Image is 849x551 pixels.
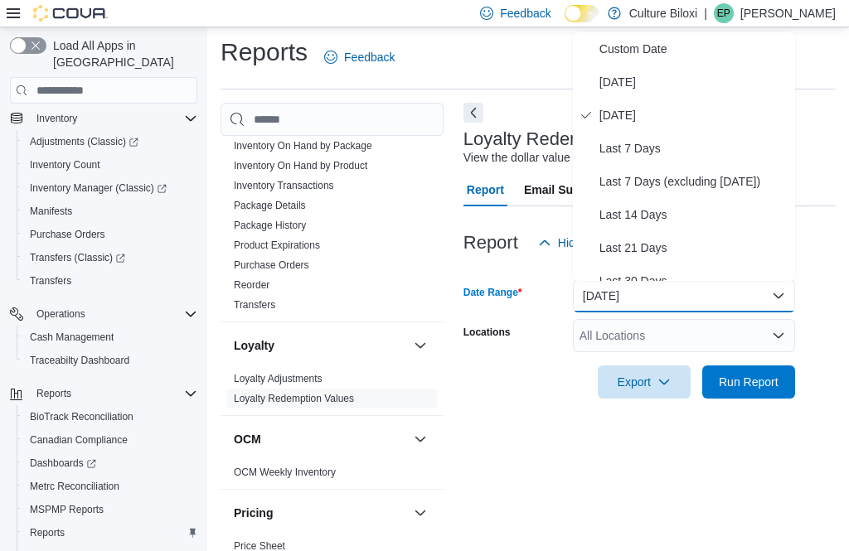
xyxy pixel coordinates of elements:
button: Pricing [410,503,430,523]
span: Traceabilty Dashboard [23,350,197,370]
a: Package Details [234,200,306,211]
span: Dashboards [30,457,96,470]
span: Dashboards [23,453,197,473]
a: Manifests [23,201,79,221]
a: Purchase Orders [23,225,112,244]
div: View the dollar value redeemed from loyalty transactions. [463,149,758,167]
span: Feedback [500,5,551,22]
a: Inventory On Hand by Product [234,160,367,172]
span: Inventory Manager (Classic) [23,178,197,198]
span: Metrc Reconciliation [30,480,119,493]
div: OCM [221,462,444,489]
span: [DATE] [599,105,788,125]
h3: Report [463,233,518,253]
span: Transfers [23,271,197,291]
span: Reports [30,384,197,404]
button: Operations [3,302,204,326]
button: Hide Parameters [531,226,652,259]
button: Transfers [17,269,204,292]
div: Select listbox [573,32,795,281]
h1: Reports [221,36,308,69]
a: Canadian Compliance [23,430,134,450]
a: Loyalty Adjustments [234,373,323,384]
p: Culture Biloxi [629,3,697,23]
span: Last 7 Days [599,138,788,158]
span: EP [717,3,730,23]
span: Operations [36,307,85,321]
button: Inventory Count [17,153,204,176]
span: Report [467,173,504,206]
button: Traceabilty Dashboard [17,349,204,372]
button: Open list of options [772,329,785,342]
span: Canadian Compliance [23,430,197,450]
button: Pricing [234,505,407,521]
a: Adjustments (Classic) [23,132,145,152]
button: BioTrack Reconciliation [17,405,204,428]
span: Inventory Manager (Classic) [30,181,167,195]
a: Adjustments (Classic) [17,130,204,153]
h3: Loyalty Redemption Values [463,129,684,149]
a: Inventory On Hand by Package [234,140,372,152]
div: Loyalty [221,369,444,415]
h3: Loyalty [234,337,274,354]
button: Metrc Reconciliation [17,475,204,498]
button: Cash Management [17,326,204,349]
span: Inventory Count [30,158,100,172]
span: Adjustments (Classic) [23,132,197,152]
span: Transfers (Classic) [23,248,197,268]
button: Purchase Orders [17,223,204,246]
button: Loyalty [234,337,407,354]
span: Last 21 Days [599,238,788,258]
a: Feedback [318,41,401,74]
span: Custom Date [599,39,788,59]
button: OCM [410,429,430,449]
input: Dark Mode [565,5,599,22]
span: Cash Management [30,331,114,344]
a: Transfers [23,271,78,291]
span: Manifests [30,205,72,218]
a: Inventory Manager (Classic) [17,176,204,200]
a: Inventory Manager (Classic) [23,178,173,198]
span: Inventory [36,112,77,125]
a: Purchase Orders [234,259,309,271]
span: Inventory Count [23,155,197,175]
span: Last 30 Days [599,271,788,291]
label: Date Range [463,286,522,299]
button: Reports [30,384,78,404]
button: Operations [30,304,92,324]
h3: OCM [234,431,261,447]
img: Cova [33,5,108,22]
span: Transfers (Classic) [30,251,125,264]
a: Transfers [234,299,275,311]
span: Email Subscription [524,173,629,206]
div: Enid Poole [714,3,734,23]
a: Traceabilty Dashboard [23,350,136,370]
span: Reports [30,526,65,539]
button: Inventory [30,109,84,128]
span: Export [608,365,681,399]
span: [DATE] [599,72,788,92]
span: Reports [36,387,71,400]
span: Load All Apps in [GEOGRAPHIC_DATA] [46,37,197,70]
button: Reports [3,382,204,405]
a: OCM Weekly Inventory [234,466,336,478]
a: Inventory Transactions [234,180,334,191]
span: Cash Management [23,327,197,347]
button: MSPMP Reports [17,498,204,521]
a: Transfers (Classic) [17,246,204,269]
span: Manifests [23,201,197,221]
button: [DATE] [573,279,795,312]
span: Last 14 Days [599,205,788,225]
span: Transfers [30,274,71,288]
div: Inventory [221,76,444,321]
button: Reports [17,521,204,544]
span: Operations [30,304,197,324]
span: Inventory [30,109,197,128]
span: Purchase Orders [23,225,197,244]
span: BioTrack Reconciliation [23,407,197,427]
span: Reports [23,523,197,543]
a: Transfers (Classic) [23,248,132,268]
span: BioTrack Reconciliation [30,410,133,423]
span: MSPMP Reports [23,500,197,520]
